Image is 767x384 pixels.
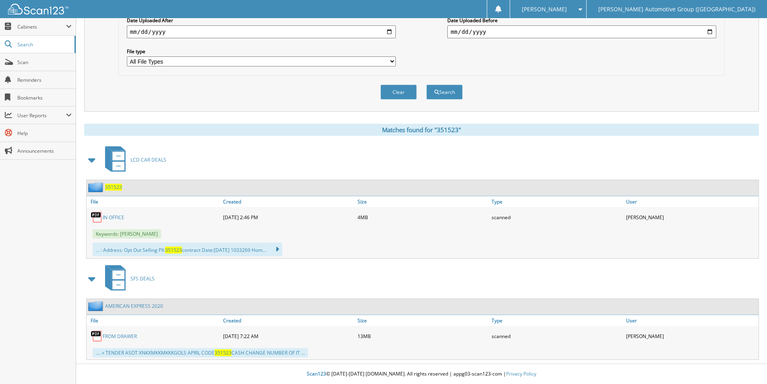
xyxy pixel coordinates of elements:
button: Clear [380,85,417,100]
span: Help [17,130,72,137]
a: Size [356,315,490,326]
div: .... « TENDER ASOT XNKXMKKMKKKGOLS APRIL CODE CASH CHANGE NUMBER OF IT ... [93,348,308,357]
div: [DATE] 7:22 AM [221,328,356,344]
a: Size [356,196,490,207]
a: User [624,196,759,207]
span: Scan [17,59,72,66]
a: Type [490,315,624,326]
img: PDF.png [91,330,103,342]
img: folder2.png [88,301,105,311]
a: IN OFFICE [103,214,124,221]
input: start [127,25,396,38]
a: 351523 [105,184,122,191]
label: Date Uploaded Before [447,17,716,24]
a: Type [490,196,624,207]
div: [DATE] 2:46 PM [221,209,356,225]
a: File [87,196,221,207]
a: Privacy Policy [506,370,536,377]
label: Date Uploaded After [127,17,396,24]
span: 351523 [215,349,232,356]
span: Search [17,41,70,48]
img: scan123-logo-white.svg [8,4,68,15]
a: AMERICAN EXPRESS 2020 [105,303,163,309]
label: File type [127,48,396,55]
div: Matches found for "351523" [84,124,759,136]
input: end [447,25,716,38]
span: Keywords: [PERSON_NAME] [93,229,161,239]
span: Scan123 [307,370,326,377]
span: [PERSON_NAME] [522,7,567,12]
div: 4MB [356,209,490,225]
div: © [DATE]-[DATE] [DOMAIN_NAME]. All rights reserved | appg03-scan123-com | [76,364,767,384]
span: Bookmarks [17,94,72,101]
span: User Reports [17,112,66,119]
div: 13MB [356,328,490,344]
span: 351523 [165,247,182,253]
div: [PERSON_NAME] [624,209,759,225]
span: SFS DEALS [130,275,155,282]
button: Search [426,85,463,100]
span: Announcements [17,147,72,154]
img: PDF.png [91,211,103,223]
img: folder2.png [88,182,105,192]
iframe: Chat Widget [727,345,767,384]
span: [PERSON_NAME] Automotive Group ([GEOGRAPHIC_DATA]) [598,7,755,12]
a: File [87,315,221,326]
a: SFS DEALS [100,263,155,295]
a: Created [221,315,356,326]
a: Created [221,196,356,207]
span: Cabinets [17,23,66,30]
div: scanned [490,209,624,225]
span: Reminders [17,77,72,83]
div: ... : Address: Opt Out Selling PII: contract Date:[DATE] 1033269 Hom... [93,243,282,256]
div: [PERSON_NAME] [624,328,759,344]
a: User [624,315,759,326]
a: LCD CAR DEALS [100,144,166,176]
span: LCD CAR DEALS [130,156,166,163]
a: FROM DRAWER [103,333,137,340]
div: scanned [490,328,624,344]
